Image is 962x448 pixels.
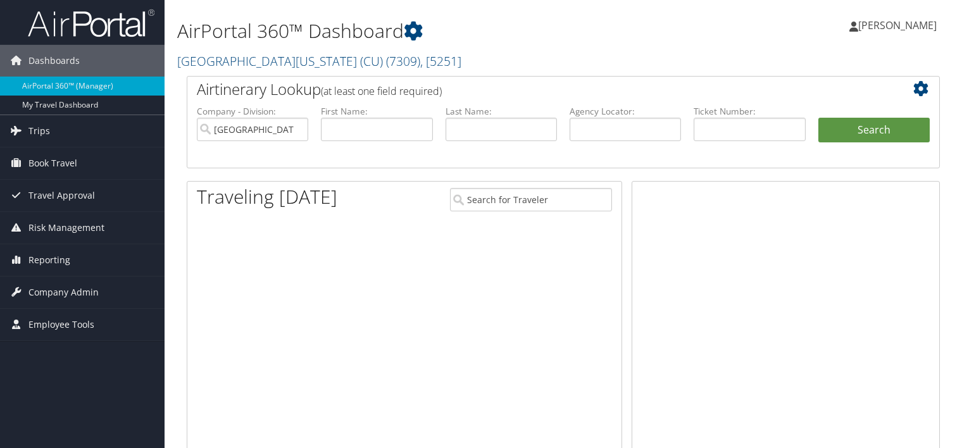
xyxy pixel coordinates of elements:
[177,18,692,44] h1: AirPortal 360™ Dashboard
[849,6,949,44] a: [PERSON_NAME]
[28,277,99,308] span: Company Admin
[446,105,557,118] label: Last Name:
[28,212,104,244] span: Risk Management
[858,18,937,32] span: [PERSON_NAME]
[197,105,308,118] label: Company - Division:
[694,105,805,118] label: Ticket Number:
[28,309,94,340] span: Employee Tools
[321,105,432,118] label: First Name:
[386,53,420,70] span: ( 7309 )
[28,147,77,179] span: Book Travel
[197,184,337,210] h1: Traveling [DATE]
[197,78,867,100] h2: Airtinerary Lookup
[28,180,95,211] span: Travel Approval
[28,115,50,147] span: Trips
[420,53,461,70] span: , [ 5251 ]
[321,84,442,98] span: (at least one field required)
[28,244,70,276] span: Reporting
[177,53,461,70] a: [GEOGRAPHIC_DATA][US_STATE] (CU)
[450,188,612,211] input: Search for Traveler
[28,45,80,77] span: Dashboards
[28,8,154,38] img: airportal-logo.png
[818,118,930,143] button: Search
[570,105,681,118] label: Agency Locator:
